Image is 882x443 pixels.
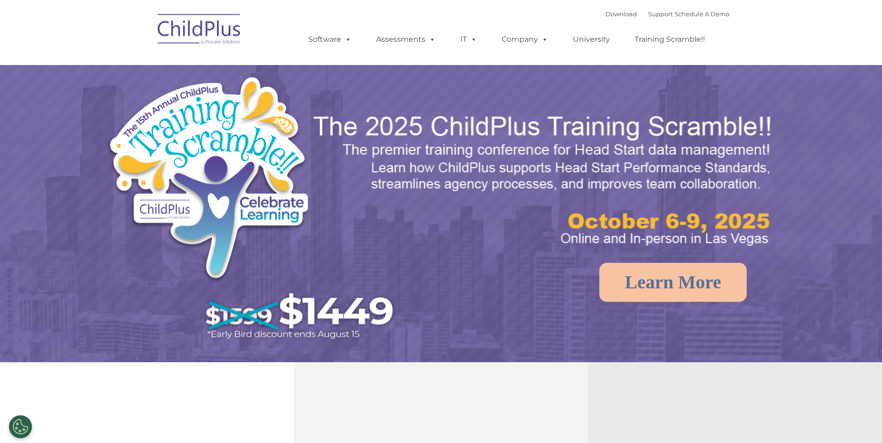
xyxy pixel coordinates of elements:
[648,10,673,18] a: Support
[492,30,557,49] a: Company
[605,10,637,18] a: Download
[625,30,714,49] a: Training Scramble!!
[599,263,747,302] a: Learn More
[451,30,486,49] a: IT
[367,30,445,49] a: Assessments
[605,10,729,18] font: |
[153,7,246,54] img: ChildPlus by Procare Solutions
[564,30,619,49] a: University
[9,415,32,438] button: Cookies Settings
[675,10,729,18] a: Schedule A Demo
[299,30,361,49] a: Software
